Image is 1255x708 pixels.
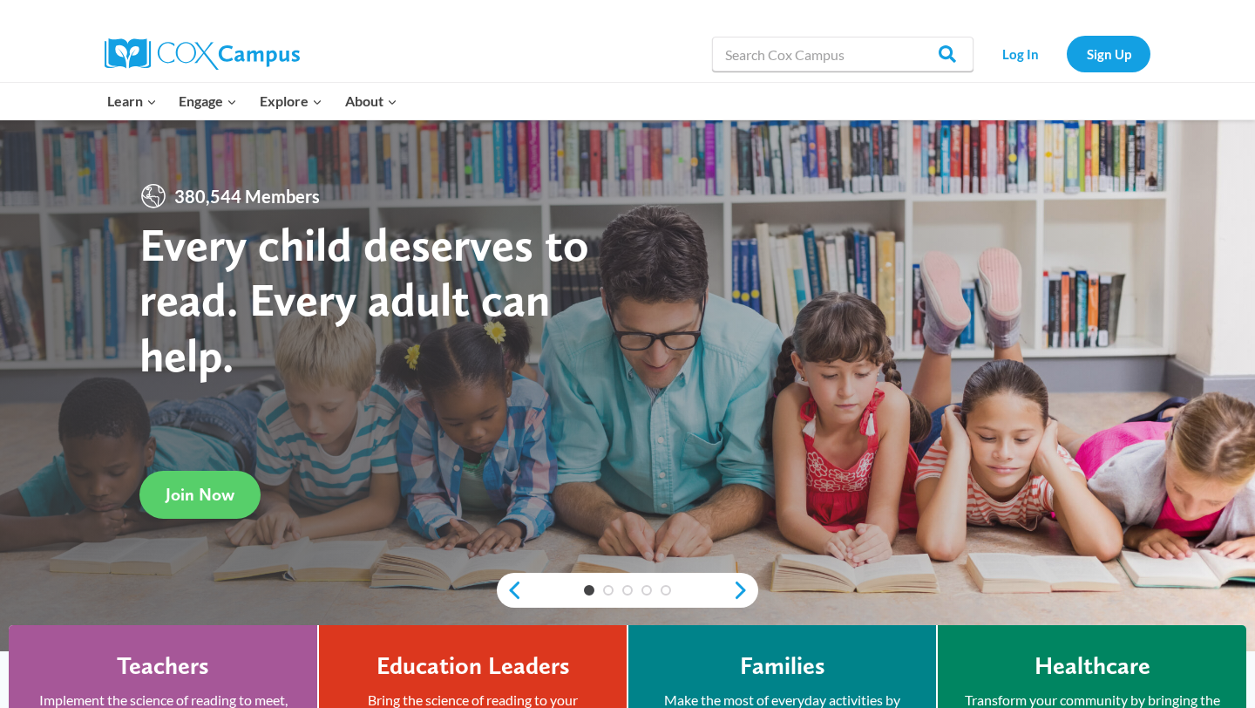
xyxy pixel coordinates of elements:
h4: Healthcare [1035,651,1150,681]
img: Cox Campus [105,38,300,70]
span: 380,544 Members [167,182,327,210]
a: Log In [982,36,1058,71]
a: 2 [603,585,614,596]
a: previous [497,580,523,601]
a: Sign Up [1067,36,1150,71]
a: next [732,580,758,601]
span: Explore [260,90,322,112]
h4: Families [740,651,825,681]
a: 1 [584,585,594,596]
span: Join Now [166,484,234,505]
a: 3 [622,585,633,596]
span: Learn [107,90,157,112]
a: 4 [641,585,652,596]
a: Join Now [139,471,261,519]
strong: Every child deserves to read. Every adult can help. [139,216,589,383]
h4: Teachers [117,651,209,681]
div: content slider buttons [497,573,758,608]
input: Search Cox Campus [712,37,973,71]
span: Engage [179,90,237,112]
span: About [345,90,397,112]
a: 5 [661,585,671,596]
nav: Primary Navigation [96,83,408,119]
h4: Education Leaders [376,651,570,681]
nav: Secondary Navigation [982,36,1150,71]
